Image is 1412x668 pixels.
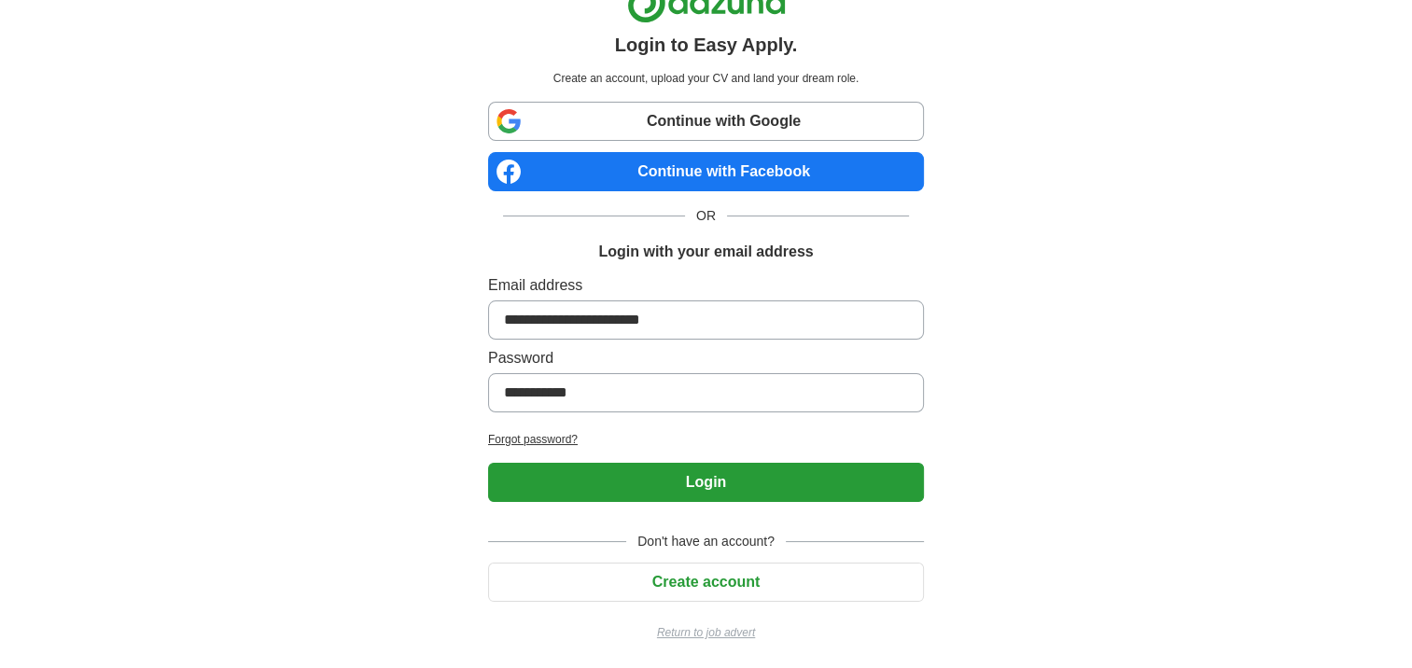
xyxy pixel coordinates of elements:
[488,624,924,641] a: Return to job advert
[488,574,924,590] a: Create account
[488,563,924,602] button: Create account
[598,241,813,263] h1: Login with your email address
[488,274,924,297] label: Email address
[488,102,924,141] a: Continue with Google
[615,31,798,59] h1: Login to Easy Apply.
[626,532,786,551] span: Don't have an account?
[488,463,924,502] button: Login
[685,206,727,226] span: OR
[488,347,924,369] label: Password
[492,70,920,87] p: Create an account, upload your CV and land your dream role.
[488,152,924,191] a: Continue with Facebook
[488,431,924,448] a: Forgot password?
